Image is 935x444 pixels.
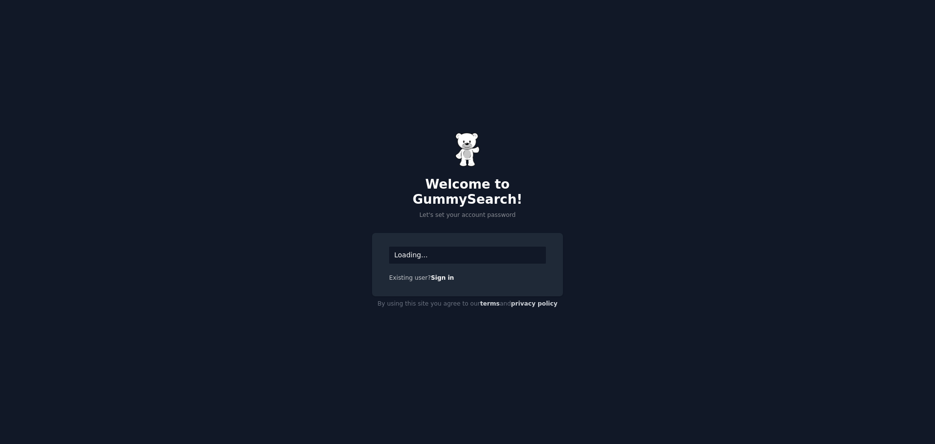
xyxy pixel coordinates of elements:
span: Existing user? [389,274,431,281]
a: terms [480,300,500,307]
img: Gummy Bear [455,133,480,167]
p: Let's set your account password [372,211,563,220]
a: Sign in [431,274,454,281]
div: By using this site you agree to our and [372,296,563,312]
div: Loading... [389,247,546,264]
a: privacy policy [511,300,558,307]
h2: Welcome to GummySearch! [372,177,563,208]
